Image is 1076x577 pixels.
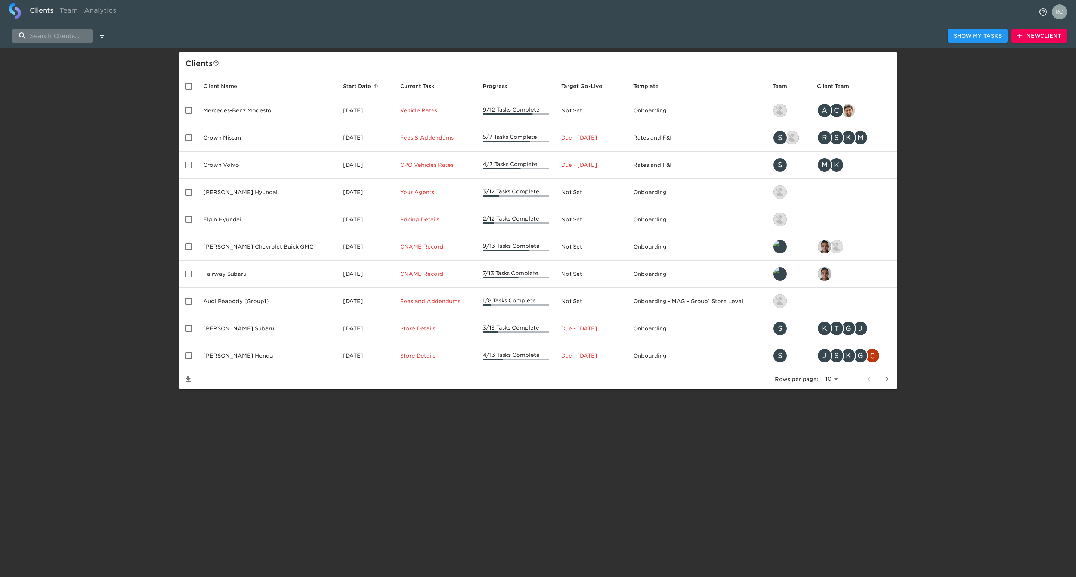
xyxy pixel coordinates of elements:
[773,321,805,336] div: savannah@roadster.com
[841,348,856,363] div: K
[829,130,844,145] div: S
[27,3,56,21] a: Clients
[866,349,879,362] img: christopher.mccarthy@roadster.com
[337,342,394,369] td: [DATE]
[483,82,517,91] span: Progress
[337,152,394,179] td: [DATE]
[830,240,843,253] img: nikko.foster@roadster.com
[821,374,841,385] select: rows per page
[773,294,805,309] div: nikko.foster@roadster.com
[817,239,891,254] div: sai@simplemnt.com, nikko.foster@roadster.com
[818,240,831,253] img: sai@simplemnt.com
[829,321,844,336] div: T
[853,321,868,336] div: J
[197,206,337,233] td: Elgin Hyundai
[555,288,627,315] td: Not Set
[81,3,119,21] a: Analytics
[773,103,805,118] div: kevin.lo@roadster.com
[343,82,381,91] span: Start Date
[561,82,612,91] span: Target Go-Live
[337,179,394,206] td: [DATE]
[773,213,787,226] img: kevin.lo@roadster.com
[817,266,891,281] div: sai@simplemnt.com
[477,261,556,288] td: 7/13 Tasks Complete
[477,152,556,179] td: 4/7 Tasks Complete
[627,233,767,261] td: Onboarding
[477,179,556,206] td: 3/12 Tasks Complete
[829,103,844,118] div: C
[197,97,337,124] td: Mercedes-Benz Modesto
[337,288,394,315] td: [DATE]
[627,261,767,288] td: Onboarding
[627,124,767,152] td: Rates and F&I
[197,233,337,261] td: [PERSON_NAME] Chevrolet Buick GMC
[817,348,891,363] div: james.kurtenbach@schomp.com, scott.graves@schomp.com, kevin.mand@schomp.com, george.lawton@schomp...
[197,315,337,342] td: [PERSON_NAME] Subaru
[773,348,788,363] div: S
[627,152,767,179] td: Rates and F&I
[400,82,444,91] span: Current Task
[842,104,855,117] img: sandeep@simplemnt.com
[773,130,788,145] div: S
[773,104,787,117] img: kevin.lo@roadster.com
[785,131,799,144] img: austin@roadster.com
[817,321,832,336] div: K
[9,3,21,19] img: logo
[817,157,891,172] div: mcooley@crowncars.com, kwilson@crowncars.com
[337,97,394,124] td: [DATE]
[400,297,471,305] p: Fees and Addendums
[197,261,337,288] td: Fairway Subaru
[400,352,471,359] p: Store Details
[400,82,435,91] span: This is the next Task in this Hub that should be completed
[627,342,767,369] td: Onboarding
[561,134,621,141] p: Due - [DATE]
[627,179,767,206] td: Onboarding
[773,348,805,363] div: savannah@roadster.com
[841,130,856,145] div: K
[555,179,627,206] td: Not Set
[400,270,471,278] p: CNAME Record
[185,57,894,69] div: Client s
[197,124,337,152] td: Crown Nissan
[817,130,832,145] div: R
[561,325,621,332] p: Due - [DATE]
[197,288,337,315] td: Audi Peabody (Group1)
[773,130,805,145] div: savannah@roadster.com, austin@roadster.com
[841,321,856,336] div: G
[197,179,337,206] td: [PERSON_NAME] Hyundai
[773,185,805,200] div: kevin.lo@roadster.com
[773,82,797,91] span: Team
[817,321,891,336] div: kevin.mand@schomp.com, tj.joyce@schomp.com, george.lawton@schomp.com, james.kurtenbach@schomp.com
[561,161,621,169] p: Due - [DATE]
[477,315,556,342] td: 3/13 Tasks Complete
[954,31,1002,41] span: Show My Tasks
[555,97,627,124] td: Not Set
[203,82,247,91] span: Client Name
[817,348,832,363] div: J
[773,157,788,172] div: S
[1017,31,1061,41] span: New Client
[400,243,471,250] p: CNAME Record
[773,267,787,281] img: leland@roadster.com
[853,348,868,363] div: G
[477,288,556,315] td: 1/8 Tasks Complete
[400,216,471,223] p: Pricing Details
[56,3,81,21] a: Team
[817,157,832,172] div: M
[853,130,868,145] div: M
[627,206,767,233] td: Onboarding
[561,352,621,359] p: Due - [DATE]
[829,157,844,172] div: K
[477,233,556,261] td: 9/13 Tasks Complete
[627,288,767,315] td: Onboarding - MAG - Group1 Store Level
[179,370,197,388] button: Save List
[555,261,627,288] td: Not Set
[633,82,668,91] span: Template
[477,97,556,124] td: 9/12 Tasks Complete
[627,97,767,124] td: Onboarding
[400,107,471,114] p: Vehicle Rates
[337,261,394,288] td: [DATE]
[179,75,897,389] table: enhanced table
[197,152,337,179] td: Crown Volvo
[818,267,831,281] img: sai@simplemnt.com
